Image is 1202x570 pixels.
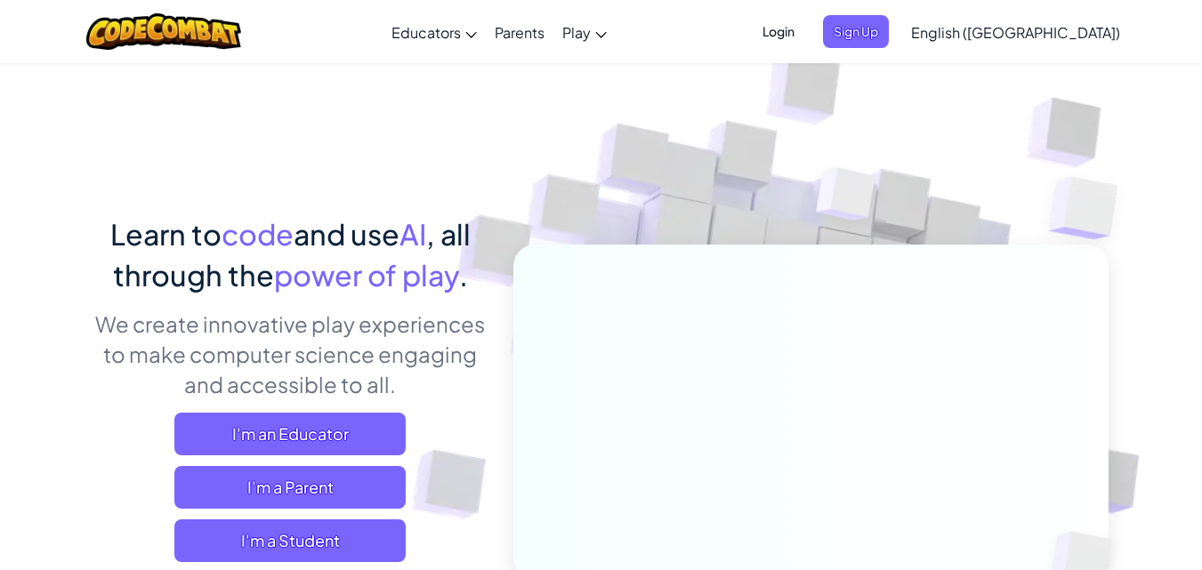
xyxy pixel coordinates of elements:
[94,309,487,399] p: We create innovative play experiences to make computer science engaging and accessible to all.
[383,8,486,56] a: Educators
[1013,133,1167,284] img: Overlap cubes
[391,23,461,42] span: Educators
[902,8,1129,56] a: English ([GEOGRAPHIC_DATA])
[86,13,242,50] img: CodeCombat logo
[222,216,294,252] span: code
[752,15,805,48] button: Login
[174,413,406,455] a: I'm an Educator
[110,216,222,252] span: Learn to
[274,257,459,293] span: power of play
[459,257,468,293] span: .
[486,8,553,56] a: Parents
[399,216,426,252] span: AI
[823,15,889,48] button: Sign Up
[174,466,406,509] a: I'm a Parent
[911,23,1120,42] span: English ([GEOGRAPHIC_DATA])
[782,132,910,265] img: Overlap cubes
[562,23,591,42] span: Play
[294,216,399,252] span: and use
[174,519,406,562] button: I'm a Student
[553,8,616,56] a: Play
